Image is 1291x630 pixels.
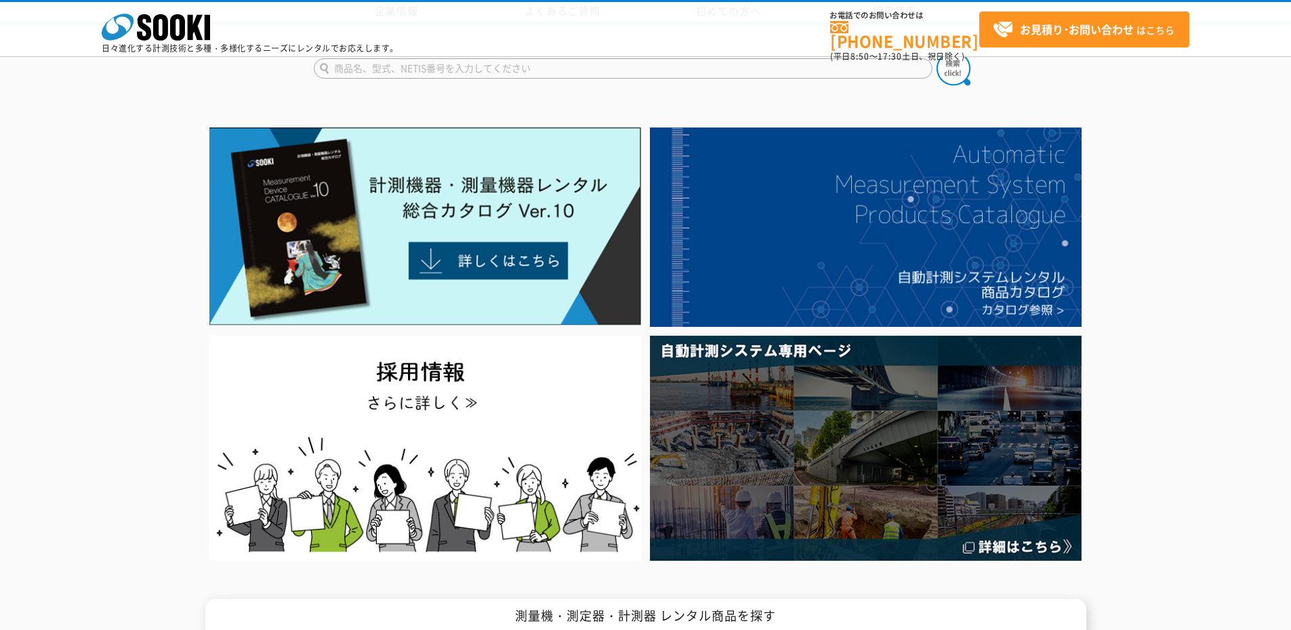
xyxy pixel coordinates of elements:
img: Catalog Ver10 [209,127,641,326]
span: 17:30 [878,50,902,62]
span: 8:50 [851,50,869,62]
a: お見積り･お問い合わせはこちら [979,12,1189,47]
img: 自動計測システムカタログ [650,127,1082,327]
span: はこちら [993,20,1174,40]
img: btn_search.png [937,52,970,85]
a: [PHONE_NUMBER] [830,21,979,49]
img: 自動計測システム専用ページ [650,336,1082,560]
img: SOOKI recruit [209,336,641,560]
input: 商品名、型式、NETIS番号を入力してください [314,58,933,79]
span: お電話でのお問い合わせは [830,12,979,20]
p: 日々進化する計測技術と多種・多様化するニーズにレンタルでお応えします。 [102,44,398,52]
strong: お見積り･お問い合わせ [1020,21,1134,37]
span: (平日 ～ 土日、祝日除く) [830,50,964,62]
